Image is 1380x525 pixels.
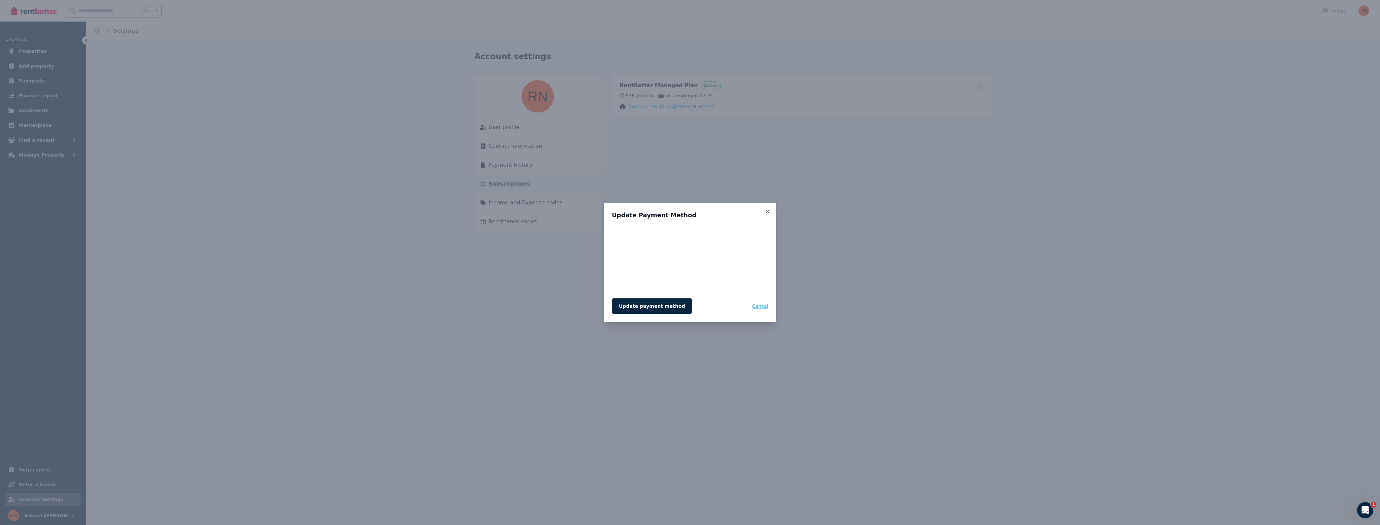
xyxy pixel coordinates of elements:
button: Cancel [752,298,768,314]
h3: Update Payment Method [612,211,768,219]
span: 1 [1371,502,1376,507]
iframe: Intercom live chat [1357,502,1373,518]
button: Update payment method [612,298,692,314]
iframe: Secure payment input frame [610,223,770,292]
